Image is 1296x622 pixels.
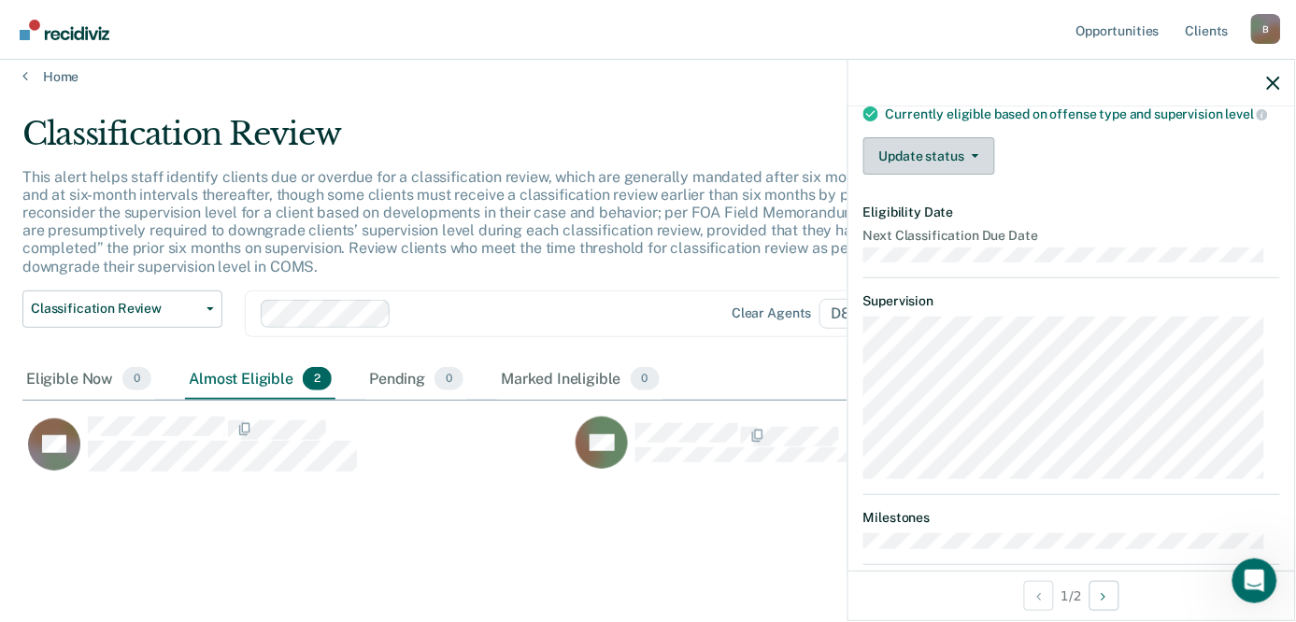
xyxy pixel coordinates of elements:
div: CaseloadOpportunityCell-0299654 [570,416,1118,490]
span: 0 [631,367,660,391]
div: Eligible Now [22,360,155,401]
div: Clear agents [732,305,811,321]
div: Currently eligible based on offense type and supervision [886,106,1280,122]
div: Classification Review [22,115,994,168]
button: Next Opportunity [1089,581,1119,611]
dt: Next Classification Due Date [863,228,1280,244]
span: 2 [303,367,332,391]
a: Home [22,68,1274,85]
div: Almost Eligible [185,360,335,401]
img: Recidiviz [20,20,109,40]
div: Marked Ineligible [497,360,663,401]
div: B [1251,14,1281,44]
div: Pending [365,360,467,401]
span: 0 [434,367,463,391]
div: 1 / 2 [848,571,1295,620]
span: D8 [819,299,878,329]
iframe: Intercom live chat [1232,558,1277,603]
span: level [1226,106,1268,121]
span: Classification Review [31,301,199,317]
p: This alert helps staff identify clients due or overdue for a classification review, which are gen... [22,168,984,276]
dt: Eligibility Date [863,205,1280,220]
div: CaseloadOpportunityCell-0506245 [22,416,570,490]
button: Previous Opportunity [1024,581,1054,611]
dt: Supervision [863,293,1280,309]
button: Update status [863,137,995,175]
span: 0 [122,367,151,391]
button: Profile dropdown button [1251,14,1281,44]
dt: Milestones [863,510,1280,526]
